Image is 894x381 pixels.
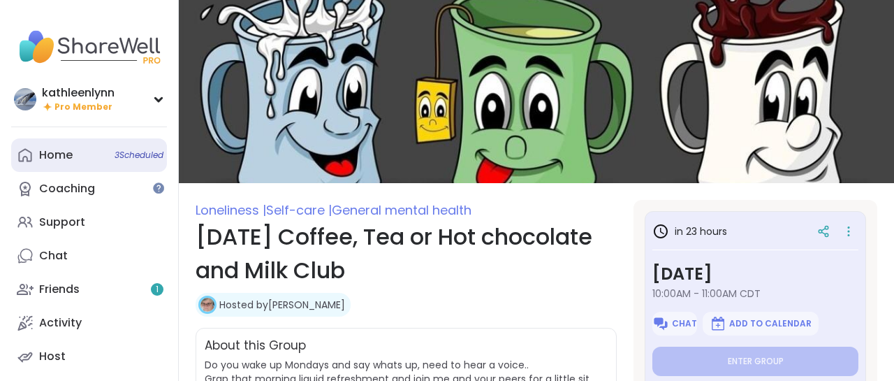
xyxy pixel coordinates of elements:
[11,340,167,373] a: Host
[156,284,159,296] span: 1
[39,215,85,230] div: Support
[11,206,167,239] a: Support
[39,181,95,196] div: Coaching
[11,22,167,71] img: ShareWell Nav Logo
[11,138,167,172] a: Home3Scheduled
[652,347,858,376] button: Enter group
[39,148,73,163] div: Home
[205,337,306,355] h2: About this Group
[266,201,332,219] span: Self-care |
[332,201,471,219] span: General mental health
[39,282,80,297] div: Friends
[652,223,727,240] h3: in 23 hours
[11,306,167,340] a: Activity
[200,298,214,312] img: Susan
[729,318,812,329] span: Add to Calendar
[710,315,726,332] img: ShareWell Logomark
[672,318,697,329] span: Chat
[39,315,82,331] div: Activity
[652,287,858,301] span: 10:00AM - 11:00AM CDT
[652,261,858,287] h3: [DATE]
[153,182,164,194] iframe: Spotlight
[14,88,36,110] img: kathleenlynn
[39,349,66,364] div: Host
[652,315,669,332] img: ShareWell Logomark
[196,201,266,219] span: Loneliness |
[11,172,167,206] a: Coaching
[703,312,819,336] button: Add to Calendar
[42,85,115,101] div: kathleenlynn
[11,239,167,273] a: Chat
[652,312,697,336] button: Chat
[115,150,163,161] span: 3 Scheduled
[196,220,617,287] h1: [DATE] Coffee, Tea or Hot chocolate and Milk Club
[39,248,68,264] div: Chat
[11,273,167,306] a: Friends1
[219,298,345,312] a: Hosted by[PERSON_NAME]
[728,356,784,367] span: Enter group
[54,101,112,113] span: Pro Member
